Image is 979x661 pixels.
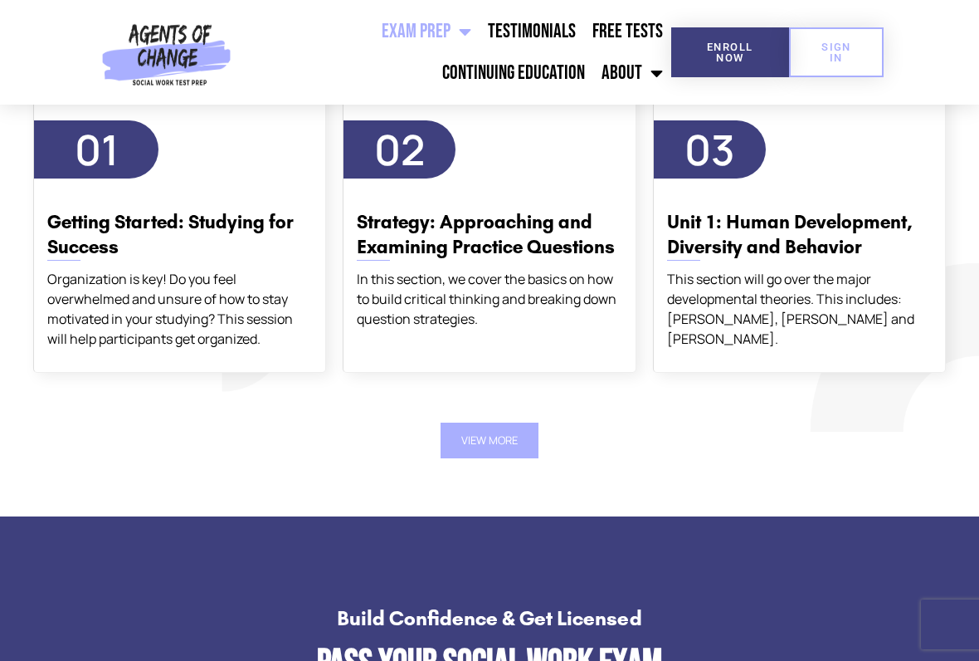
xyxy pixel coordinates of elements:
a: Free Tests [584,11,671,52]
nav: Menu [237,11,671,94]
a: About [593,52,671,94]
span: SIGN IN [816,42,857,63]
a: Enroll Now [671,27,790,77]
h4: Build Confidence & Get Licensed [91,608,888,629]
span: 02 [374,121,425,178]
h3: Getting Started: Studying for Success [47,210,312,260]
span: Enroll Now [698,42,763,63]
h3: Strategy: Approaching and Examining Practice Questions [357,210,621,260]
div: Organization is key! Do you feel overwhelmed and unsure of how to stay motivated in your studying... [47,269,312,349]
h3: Unit 1: Human Development, Diversity and Behavior [667,210,932,260]
a: Continuing Education [434,52,593,94]
div: In this section, we cover the basics on how to build critical thinking and breaking down question... [357,269,621,329]
span: 03 [684,121,735,178]
div: This section will go over the major developmental theories. This includes: [PERSON_NAME], [PERSON... [667,269,932,349]
button: View More [441,423,538,458]
a: Testimonials [480,11,584,52]
a: Exam Prep [373,11,480,52]
a: SIGN IN [789,27,884,77]
span: 01 [75,121,119,178]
